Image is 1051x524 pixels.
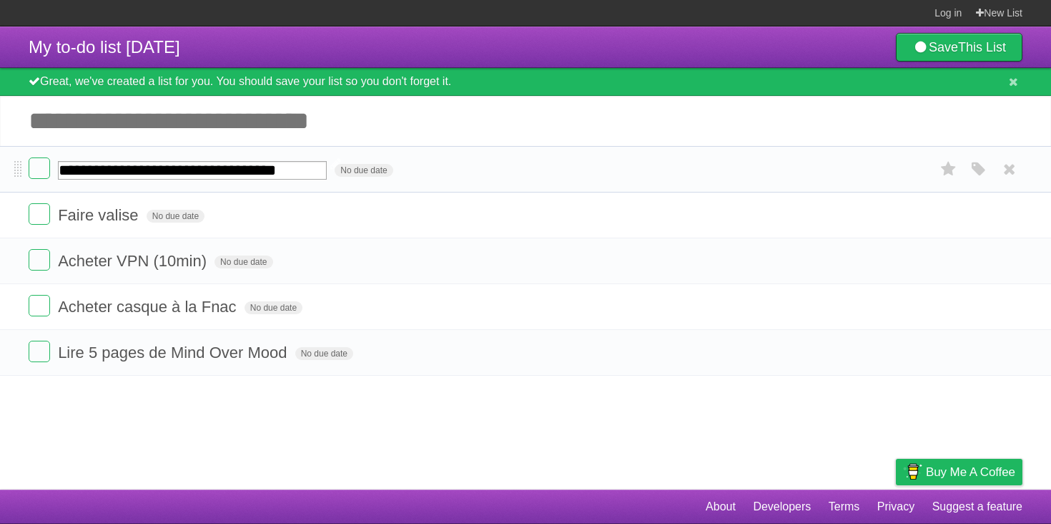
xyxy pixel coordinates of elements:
[29,295,50,316] label: Done
[29,37,180,57] span: My to-do list [DATE]
[829,493,860,520] a: Terms
[706,493,736,520] a: About
[214,256,272,268] span: No due date
[147,210,204,223] span: No due date
[29,341,50,362] label: Done
[245,301,302,314] span: No due date
[295,347,353,360] span: No due date
[877,493,914,520] a: Privacy
[926,460,1015,485] span: Buy me a coffee
[29,157,50,179] label: Done
[896,459,1022,485] a: Buy me a coffee
[935,157,962,181] label: Star task
[58,344,290,362] span: Lire 5 pages de Mind Over Mood
[58,252,210,270] span: Acheter VPN (10min)
[335,164,393,177] span: No due date
[958,40,1006,54] b: This List
[932,493,1022,520] a: Suggest a feature
[753,493,811,520] a: Developers
[58,298,240,316] span: Acheter casque à la Fnac
[29,249,50,271] label: Done
[58,206,142,224] span: Faire valise
[896,33,1022,62] a: SaveThis List
[903,460,922,484] img: Buy me a coffee
[29,203,50,225] label: Done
